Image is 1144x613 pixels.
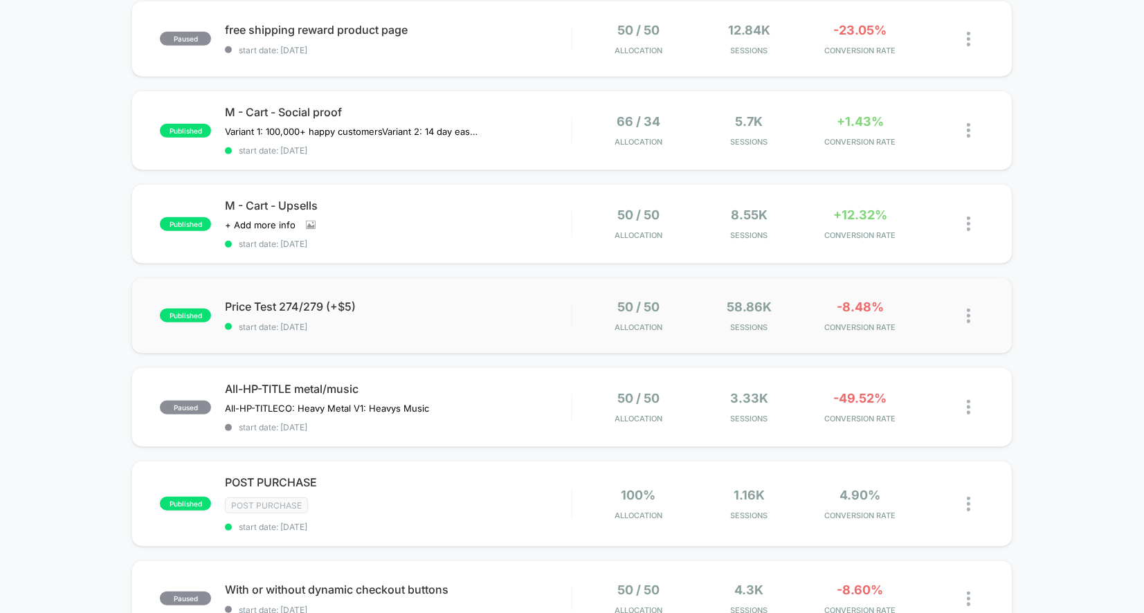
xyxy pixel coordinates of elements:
span: 58.86k [727,300,772,314]
span: start date: [DATE] [225,239,572,249]
span: 50 / 50 [617,300,660,314]
span: 50 / 50 [617,23,660,37]
img: close [967,123,970,138]
img: close [967,32,970,46]
span: CONVERSION RATE [808,230,912,240]
span: Sessions [697,511,801,520]
span: Allocation [615,322,662,332]
span: -8.60% [837,583,883,597]
span: published [160,309,211,322]
span: CONVERSION RATE [808,46,912,55]
span: 8.55k [731,208,768,222]
img: close [967,497,970,511]
span: start date: [DATE] [225,422,572,432]
span: start date: [DATE] [225,322,572,332]
span: Sessions [697,322,801,332]
span: Allocation [615,46,662,55]
span: M - Cart - Social proof [225,105,572,119]
span: 4.90% [839,488,880,502]
span: 50 / 50 [617,583,660,597]
span: Allocation [615,230,662,240]
span: -8.48% [837,300,884,314]
span: Allocation [615,511,662,520]
span: Variant 1: 100,000+ happy customersVariant 2: 14 day easy returns [225,126,482,137]
span: POST PURCHASE [225,475,572,489]
span: Post Purchase [225,497,308,513]
span: Allocation [615,414,662,423]
span: paused [160,401,211,414]
span: start date: [DATE] [225,145,572,156]
img: close [967,217,970,231]
span: -49.52% [833,391,887,405]
span: Sessions [697,414,801,423]
span: CONVERSION RATE [808,137,912,147]
span: paused [160,592,211,605]
span: start date: [DATE] [225,45,572,55]
span: CONVERSION RATE [808,511,912,520]
span: 100% [621,488,655,502]
span: All-HP-TITLECO: Heavy Metal V1: Heavys Music [225,403,429,414]
span: published [160,217,211,231]
span: published [160,497,211,511]
span: 4.3k [735,583,764,597]
span: 3.33k [730,391,768,405]
span: Allocation [615,137,662,147]
span: start date: [DATE] [225,522,572,532]
img: close [967,400,970,414]
span: Sessions [697,137,801,147]
span: +12.32% [833,208,887,222]
span: M - Cart - Upsells [225,199,572,212]
span: Price Test 274/279 (+$5) [225,300,572,313]
span: -23.05% [833,23,887,37]
img: close [967,309,970,323]
span: All-HP-TITLE metal/music [225,382,572,396]
span: +1.43% [837,114,884,129]
span: + Add more info [225,219,296,230]
span: 50 / 50 [617,391,660,405]
span: CONVERSION RATE [808,322,912,332]
span: 66 / 34 [617,114,660,129]
span: CONVERSION RATE [808,414,912,423]
span: 5.7k [736,114,763,129]
span: Sessions [697,230,801,240]
span: published [160,124,211,138]
span: free shipping reward product page [225,23,572,37]
span: Sessions [697,46,801,55]
span: With or without dynamic checkout buttons [225,583,572,596]
span: paused [160,32,211,46]
span: 50 / 50 [617,208,660,222]
span: 1.16k [734,488,765,502]
span: 12.84k [728,23,770,37]
img: close [967,592,970,606]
